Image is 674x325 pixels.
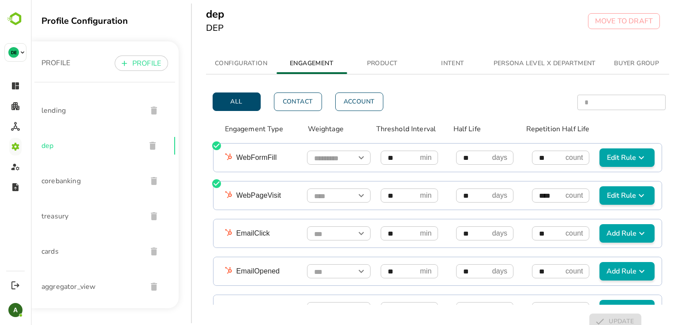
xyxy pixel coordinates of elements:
div: WebPageVisitOpenmindayscountEdit Rule [183,181,631,210]
span: PERSONA LEVEL X DEPARTMENT [463,58,565,69]
button: Add Rule [569,300,624,318]
span: CONFIGURATION [180,58,240,69]
span: PRODUCT [322,58,382,69]
img: hubspot.png [193,152,202,161]
span: treasury [11,211,109,222]
span: Add Rule [572,228,620,239]
span: BUYER GROUP [576,58,636,69]
p: days [461,190,476,201]
p: Repetition Half Life [495,124,578,134]
div: Profile Configuration [11,15,148,27]
button: Edit Rule [569,186,624,205]
p: min [389,304,401,314]
p: Threshold Interval [345,124,423,134]
div: dep [4,128,144,163]
img: hubspot.png [193,266,202,274]
button: Add Rule [569,262,624,281]
p: EmailOpened [206,266,272,277]
p: count [535,266,552,277]
div: WebFormFillOpenmindayscountEdit Rule [183,144,631,172]
p: days [461,304,476,314]
button: Open [324,189,337,202]
div: EmailClickOpenmindayscountAdd Rule [183,219,631,247]
div: EmailOpenedOpenmindayscountAdd Rule [183,257,631,285]
h5: dep [175,7,193,21]
button: All [182,92,230,111]
p: PROFILE [101,58,130,69]
button: Logout [9,279,21,291]
img: hubspot.png [193,190,202,199]
span: lending [11,105,109,116]
p: min [389,266,401,277]
img: hubspot.png [193,303,202,312]
div: aggregator_view [4,269,144,304]
div: A [8,303,22,317]
button: Open [324,151,337,164]
p: Weightage [277,124,339,134]
button: Open [324,265,337,277]
p: min [389,152,401,163]
p: days [461,152,476,163]
div: corebanking [4,163,144,199]
button: Open [324,227,337,240]
p: WebFormFill [206,152,272,163]
p: count [535,190,552,201]
p: days [461,228,476,239]
p: count [535,228,552,239]
p: min [389,190,401,201]
p: Half Life [423,124,484,134]
span: cards [11,246,109,257]
p: WebPageVisit [206,190,272,201]
img: BambooboxLogoMark.f1c84d78b4c51b1a7b5f700c9845e183.svg [4,11,27,27]
button: Open [324,303,337,315]
p: MOVE TO DRAFT [564,16,622,26]
p: PROFILE [11,58,39,68]
p: count [535,152,552,163]
p: Engagement Type [194,124,277,134]
p: count [535,304,552,314]
span: INTENT [392,58,452,69]
p: days [461,266,476,277]
div: treasury [4,199,144,234]
div: simple tabs [175,53,638,74]
div: lending [4,93,144,128]
span: Edit Rule [572,190,620,201]
h6: DEP [175,21,193,35]
span: ENGAGEMENT [251,58,311,69]
button: Add Rule [569,224,624,243]
div: EmailForwardedOpenmindayscountAdd Rule [183,295,631,323]
div: DE [8,47,19,58]
button: MOVE TO DRAFT [557,13,629,29]
span: aggregator_view [11,281,109,292]
span: dep [11,140,108,151]
button: Account [304,92,352,111]
button: PROFILE [84,55,137,71]
div: cards [4,234,144,269]
p: min [389,228,401,239]
button: Contact [243,92,291,111]
p: EmailForwarded [206,304,272,314]
button: Edit Rule [569,148,624,167]
img: hubspot.png [193,228,202,236]
span: Edit Rule [572,152,620,163]
p: EmailClick [206,228,272,239]
span: corebanking [11,176,109,186]
span: Add Rule [572,304,620,314]
span: Add Rule [572,266,620,277]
